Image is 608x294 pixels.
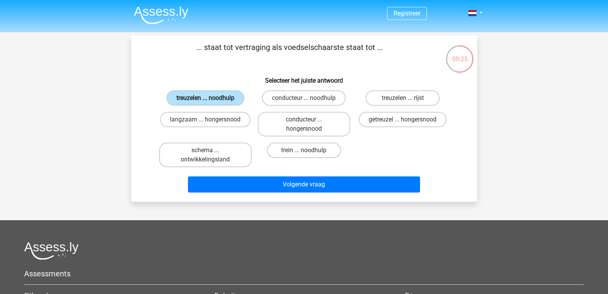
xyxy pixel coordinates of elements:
label: langzaam ... hongersnood [160,112,250,127]
h5: Assessments [24,269,584,278]
label: trein ... noodhulp [267,143,341,158]
a: Registreer [394,10,420,17]
img: Assessly logo [24,242,79,260]
img: Assessly [134,6,188,24]
div: 00:25 [445,45,474,64]
label: treuzelen ... noodhulp [166,90,244,106]
label: conducteur ... hongersnood [258,112,350,136]
label: getreuzel ... hongersnood [359,112,447,127]
button: Volgende vraag [188,176,420,193]
h6: Selecteer het juiste antwoord [143,71,465,84]
label: schema ... ontwikkelingsland [159,143,252,167]
p: ... staat tot vertraging als voedselschaarste staat tot ... [143,42,436,65]
label: treuzelen ... rijst [366,90,440,106]
label: conducteur ... noodhulp [262,90,346,106]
